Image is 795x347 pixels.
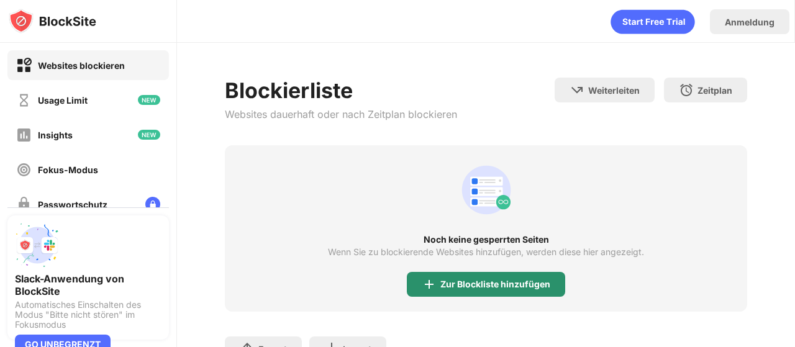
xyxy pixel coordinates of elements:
[138,95,160,105] img: new-icon.svg
[38,130,73,140] div: Insights
[328,247,644,257] div: Wenn Sie zu blockierende Websites hinzufügen, werden diese hier angezeigt.
[440,279,550,289] div: Zur Blockliste hinzufügen
[16,197,32,212] img: password-protection-off.svg
[15,300,161,330] div: Automatisches Einschalten des Modus "Bitte nicht stören" im Fokusmodus
[725,17,775,27] div: Anmeldung
[9,9,96,34] img: logo-blocksite.svg
[457,160,516,220] div: animation
[16,127,32,143] img: insights-off.svg
[16,92,32,108] img: time-usage-off.svg
[138,130,160,140] img: new-icon.svg
[16,162,32,178] img: focus-off.svg
[145,197,160,212] img: lock-menu.svg
[225,108,457,120] div: Websites dauerhaft oder nach Zeitplan blockieren
[15,273,161,297] div: Slack-Anwendung von BlockSite
[38,164,98,175] div: Fokus-Modus
[16,58,32,73] img: block-on.svg
[225,78,457,103] div: Blockierliste
[38,95,88,106] div: Usage Limit
[697,85,732,96] div: Zeitplan
[588,85,640,96] div: Weiterleiten
[225,235,747,245] div: Noch keine gesperrten Seiten
[15,223,60,268] img: push-slack.svg
[38,199,107,210] div: Passwortschutz
[611,9,695,34] div: animation
[38,60,125,71] div: Websites blockieren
